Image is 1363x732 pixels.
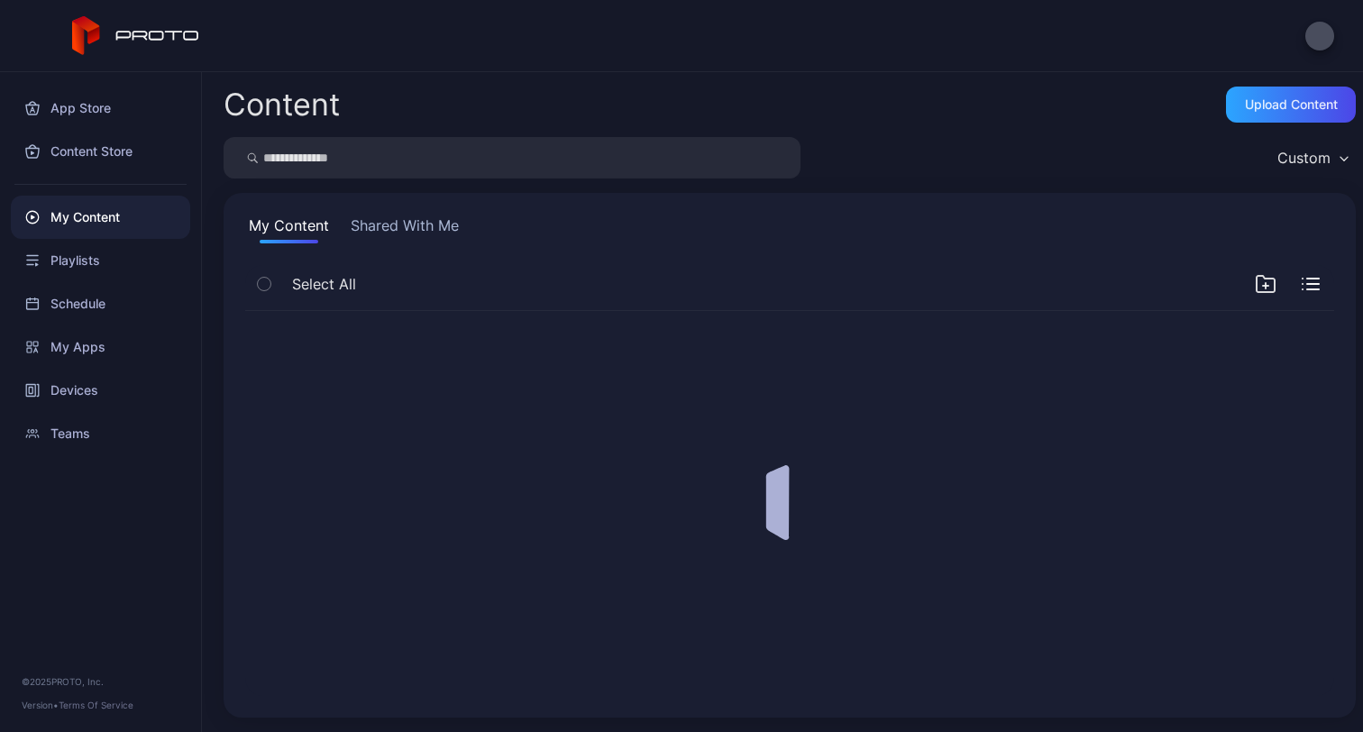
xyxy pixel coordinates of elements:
a: Schedule [11,282,190,325]
a: Devices [11,369,190,412]
a: Content Store [11,130,190,173]
a: My Apps [11,325,190,369]
button: Custom [1268,137,1356,178]
button: Upload Content [1226,87,1356,123]
button: Shared With Me [347,215,462,243]
span: Select All [292,273,356,295]
div: Custom [1277,149,1331,167]
a: Playlists [11,239,190,282]
a: Terms Of Service [59,700,133,710]
a: App Store [11,87,190,130]
div: Content [224,89,340,120]
span: Version • [22,700,59,710]
button: My Content [245,215,333,243]
a: Teams [11,412,190,455]
a: My Content [11,196,190,239]
div: © 2025 PROTO, Inc. [22,674,179,689]
div: Upload Content [1245,97,1338,112]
